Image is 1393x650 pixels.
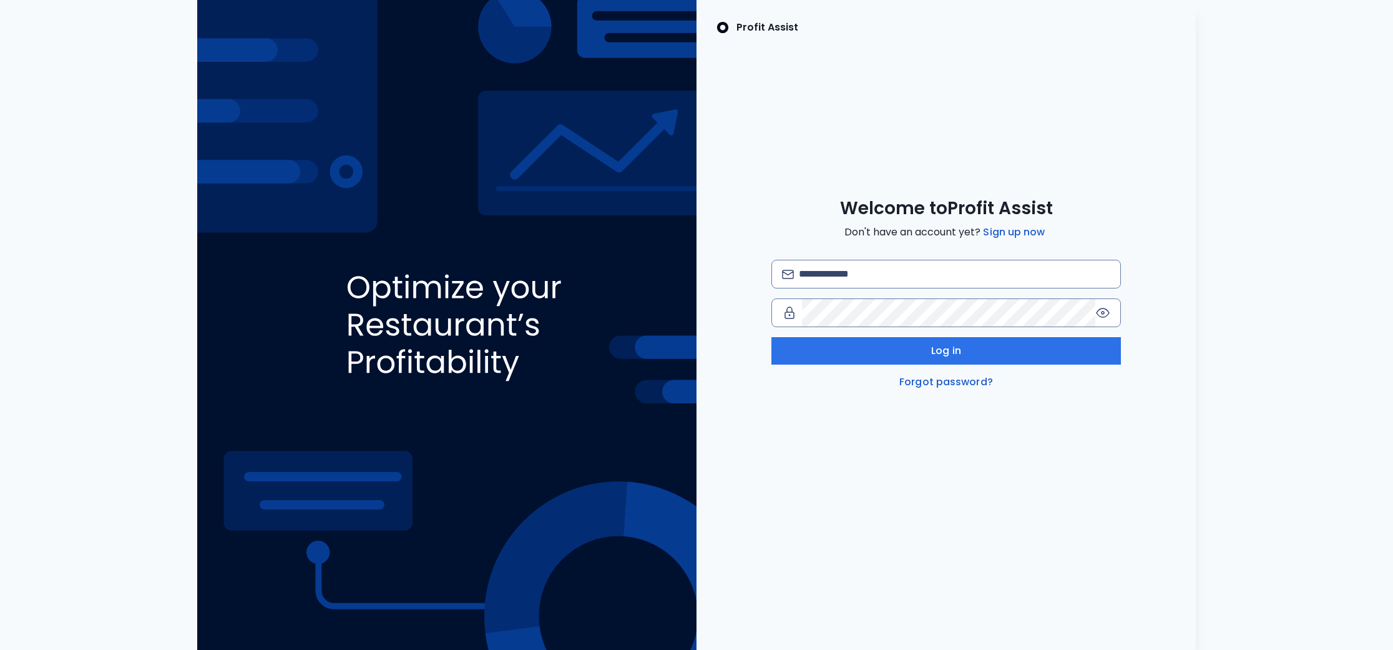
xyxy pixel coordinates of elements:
span: Log in [931,343,961,358]
a: Forgot password? [897,375,995,390]
img: SpotOn Logo [716,20,729,35]
button: Log in [771,337,1121,365]
a: Sign up now [980,225,1047,240]
span: Don't have an account yet? [844,225,1047,240]
p: Profit Assist [736,20,798,35]
span: Welcome to Profit Assist [840,197,1053,220]
img: email [782,270,794,279]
